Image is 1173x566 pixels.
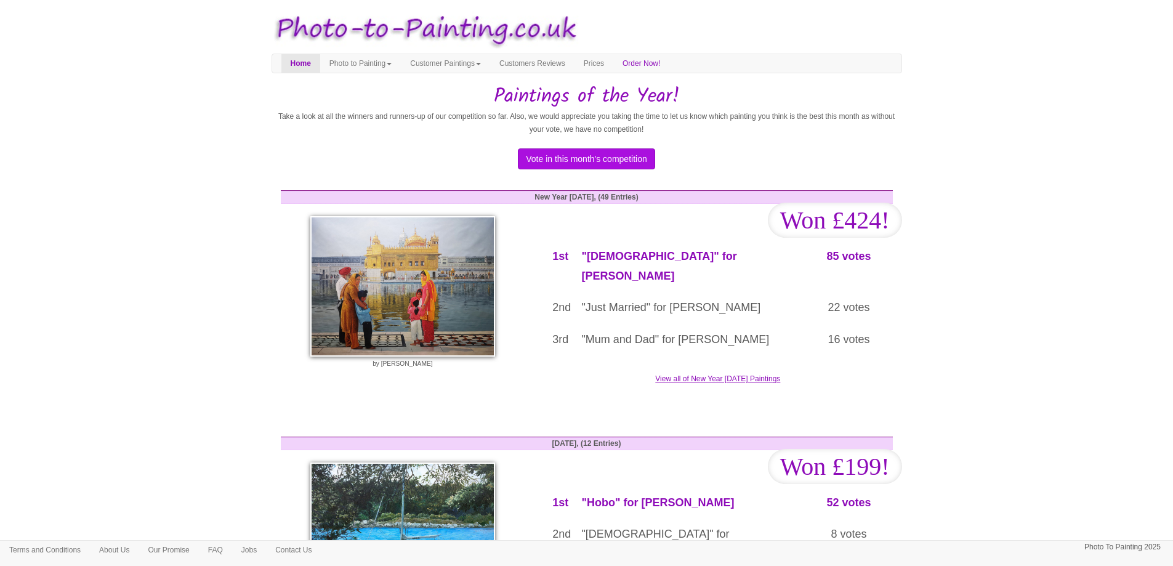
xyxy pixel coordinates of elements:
[139,541,198,559] a: Our Promise
[768,449,902,484] span: Won £199!
[815,247,884,267] p: 85 votes
[281,54,320,73] a: Home
[199,541,232,559] a: FAQ
[266,541,321,559] a: Contact Us
[552,247,563,267] p: 1st
[1084,541,1161,554] p: Photo To Painting 2025
[287,360,519,368] p: by [PERSON_NAME]
[90,541,139,559] a: About Us
[320,54,401,73] a: Photo to Painting
[815,525,884,544] p: 8 votes
[613,54,669,73] a: Order Now!
[272,86,902,107] h1: Paintings of the Year!
[310,216,495,357] img: Golden Temple
[401,54,490,73] a: Customer Paintings
[581,493,796,513] p: "Hobo" for [PERSON_NAME]
[581,298,796,318] p: "Just Married" for [PERSON_NAME]
[552,330,563,350] p: 3rd
[581,247,796,286] p: "[DEMOGRAPHIC_DATA]" for [PERSON_NAME]
[272,243,902,385] a: View all of New Year [DATE] Paintings
[815,493,884,513] p: 52 votes
[265,6,581,54] img: Photo to Painting
[768,203,902,238] span: Won £424!
[552,525,563,544] p: 2nd
[518,148,655,169] button: Vote in this month's competition
[272,110,902,136] p: Take a look at all the winners and runners-up of our competition so far. Also, we would appreciat...
[518,154,655,163] a: Vote in this month's competition
[581,525,796,564] p: "[DEMOGRAPHIC_DATA]" for [PERSON_NAME]
[815,298,884,318] p: 22 votes
[552,493,563,513] p: 1st
[232,541,266,559] a: Jobs
[815,330,884,350] p: 16 votes
[574,54,613,73] a: Prices
[552,439,621,448] strong: [DATE], (12 Entries)
[534,193,638,201] strong: New Year [DATE], (49 Entries)
[490,54,574,73] a: Customers Reviews
[552,298,563,318] p: 2nd
[581,330,796,350] p: "Mum and Dad" for [PERSON_NAME]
